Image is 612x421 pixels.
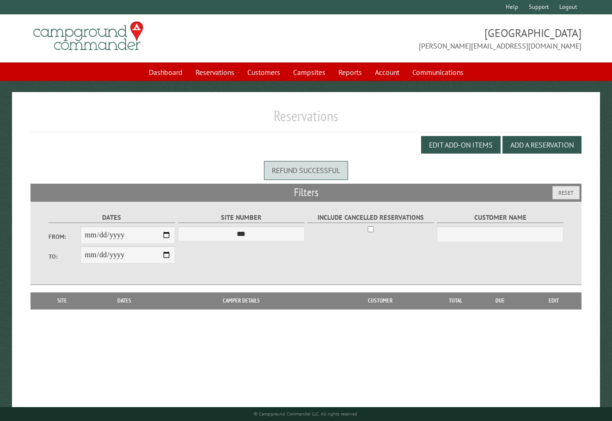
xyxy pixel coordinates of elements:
[35,292,89,309] th: Site
[31,18,146,54] img: Campground Commander
[31,107,581,132] h1: Reservations
[324,292,437,309] th: Customer
[437,212,563,223] label: Customer Name
[421,136,501,154] button: Edit Add-on Items
[49,212,175,223] label: Dates
[333,63,367,81] a: Reports
[242,63,286,81] a: Customers
[143,63,188,81] a: Dashboard
[31,184,581,201] h2: Filters
[437,292,474,309] th: Total
[306,25,581,51] span: [GEOGRAPHIC_DATA] [PERSON_NAME][EMAIL_ADDRESS][DOMAIN_NAME]
[254,411,358,417] small: © Campground Commander LLC. All rights reserved.
[49,232,80,241] label: From:
[159,292,324,309] th: Camper Details
[288,63,331,81] a: Campsites
[264,161,348,180] div: Refund successful
[89,292,159,309] th: Dates
[190,63,240,81] a: Reservations
[49,252,80,261] label: To:
[474,292,526,309] th: Due
[407,63,469,81] a: Communications
[178,212,305,223] label: Site Number
[526,292,581,309] th: Edit
[307,212,434,223] label: Include Cancelled Reservations
[502,136,581,154] button: Add a Reservation
[369,63,405,81] a: Account
[552,186,580,199] button: Reset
